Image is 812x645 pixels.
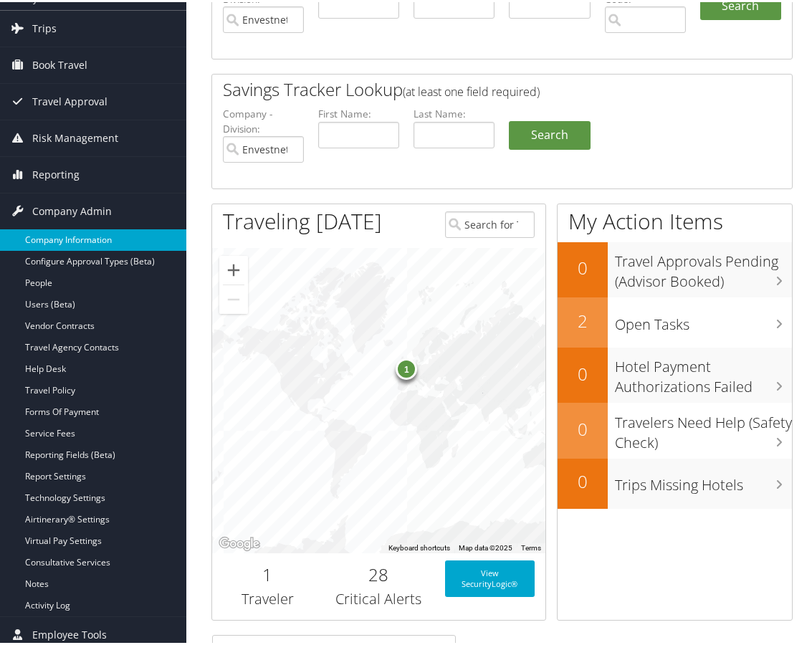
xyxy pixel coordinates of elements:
[558,360,608,384] h2: 0
[615,348,792,395] h3: Hotel Payment Authorizations Failed
[615,305,792,333] h3: Open Tasks
[521,542,541,550] a: Terms (opens in new tab)
[558,467,608,492] h2: 0
[388,541,450,551] button: Keyboard shortcuts
[558,254,608,278] h2: 0
[558,457,792,507] a: 0Trips Missing Hotels
[32,155,80,191] span: Reporting
[558,307,608,331] h2: 2
[216,532,263,551] img: Google
[32,82,108,118] span: Travel Approval
[615,242,792,290] h3: Travel Approvals Pending (Advisor Booked)
[223,75,733,100] h2: Savings Tracker Lookup
[509,119,590,148] a: Search
[219,254,248,282] button: Zoom in
[32,45,87,81] span: Book Travel
[403,82,540,97] span: (at least one field required)
[558,240,792,295] a: 0Travel Approvals Pending (Advisor Booked)
[223,134,304,161] input: search accounts
[615,403,792,451] h3: Travelers Need Help (Safety Check)
[219,283,248,312] button: Zoom out
[558,345,792,401] a: 0Hotel Payment Authorizations Failed
[459,542,512,550] span: Map data ©2025
[334,587,424,607] h3: Critical Alerts
[223,204,382,234] h1: Traveling [DATE]
[558,401,792,456] a: 0Travelers Need Help (Safety Check)
[414,105,495,119] label: Last Name:
[396,357,418,378] div: 1
[558,204,792,234] h1: My Action Items
[32,9,57,44] span: Trips
[558,415,608,439] h2: 0
[558,295,792,345] a: 2Open Tasks
[615,466,792,493] h3: Trips Missing Hotels
[32,118,118,154] span: Risk Management
[318,105,399,119] label: First Name:
[223,587,312,607] h3: Traveler
[334,560,424,585] h2: 28
[445,209,535,236] input: Search for Traveler
[216,532,263,551] a: Open this area in Google Maps (opens a new window)
[32,191,112,227] span: Company Admin
[223,560,312,585] h2: 1
[445,558,535,595] a: View SecurityLogic®
[223,105,304,134] label: Company - Division:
